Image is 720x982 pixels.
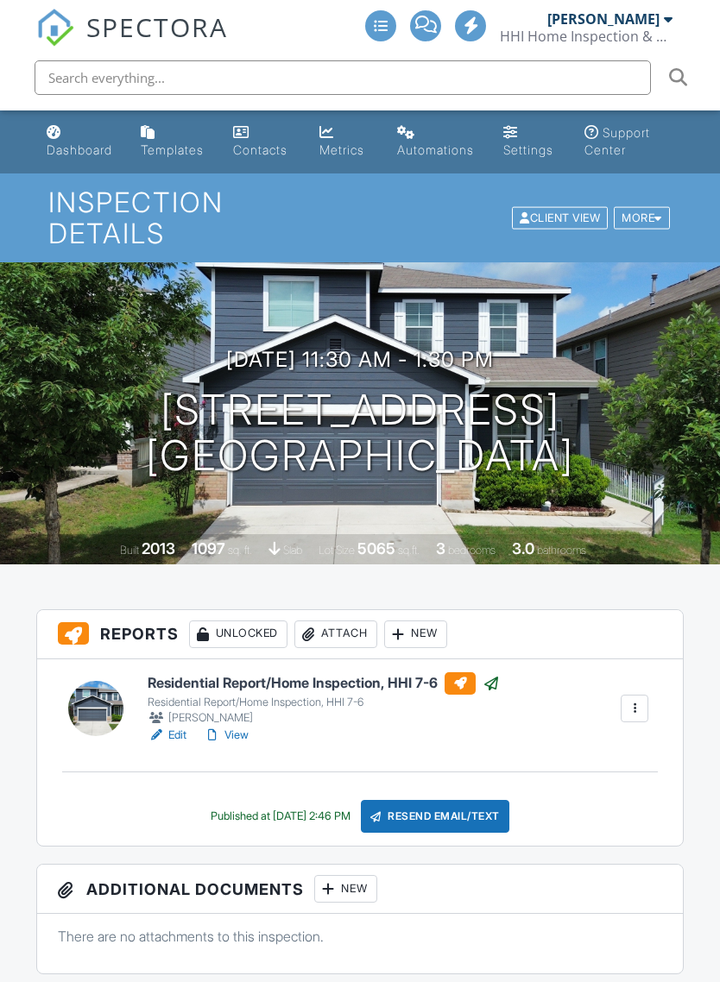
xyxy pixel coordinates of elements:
div: [PERSON_NAME] [148,709,500,727]
div: Unlocked [189,620,287,648]
div: [PERSON_NAME] [547,10,660,28]
a: Residential Report/Home Inspection, HHI 7-6 Residential Report/Home Inspection, HHI 7-6 [PERSON_N... [148,672,500,727]
span: slab [283,544,302,557]
span: Lot Size [319,544,355,557]
div: 1097 [192,539,225,557]
div: Published at [DATE] 2:46 PM [211,809,351,823]
span: Built [120,544,139,557]
div: Metrics [319,142,364,157]
h3: [DATE] 11:30 am - 1:30 pm [226,348,494,371]
div: Dashboard [47,142,112,157]
div: New [314,875,377,903]
a: Contacts [226,117,299,167]
h3: Reports [37,610,684,659]
span: SPECTORA [86,9,228,45]
div: Client View [512,206,608,230]
div: HHI Home Inspection & Pest Control [500,28,673,45]
h3: Additional Documents [37,865,684,914]
p: There are no attachments to this inspection. [58,927,663,946]
a: Settings [496,117,564,167]
div: 5065 [357,539,395,557]
div: Templates [141,142,204,157]
span: sq. ft. [228,544,252,557]
a: Dashboard [40,117,120,167]
span: bathrooms [537,544,586,557]
div: Settings [503,142,553,157]
div: Contacts [233,142,287,157]
h1: [STREET_ADDRESS] [GEOGRAPHIC_DATA] [146,387,574,479]
div: Attach [294,620,377,648]
a: Metrics [313,117,376,167]
div: More [614,206,670,230]
div: 2013 [142,539,175,557]
div: Resend Email/Text [361,800,509,833]
div: New [384,620,447,648]
div: Automations [397,142,474,157]
div: Residential Report/Home Inspection, HHI 7-6 [148,696,500,709]
a: Templates [134,117,212,167]
a: SPECTORA [36,23,228,60]
span: bedrooms [448,544,496,557]
a: Automations (Advanced) [390,117,483,167]
a: Support Center [578,117,680,167]
div: 3.0 [512,539,534,557]
div: Support Center [584,125,650,157]
input: Search everything... [35,60,651,95]
img: The Best Home Inspection Software - Spectora [36,9,74,47]
span: sq.ft. [398,544,420,557]
div: 3 [436,539,445,557]
a: View [204,727,249,744]
a: Edit [148,727,186,744]
a: Client View [510,211,612,223]
h6: Residential Report/Home Inspection, HHI 7-6 [148,672,500,695]
h1: Inspection Details [48,187,672,248]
